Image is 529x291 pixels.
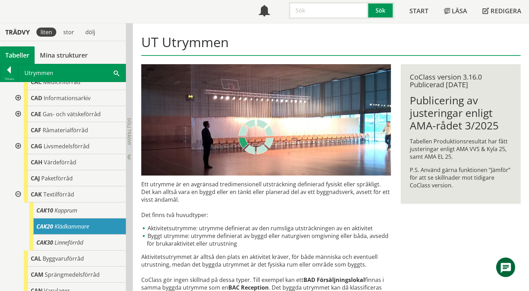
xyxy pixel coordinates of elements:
span: CAM [31,271,43,278]
span: Informationsarkiv [44,94,91,102]
div: Utrymmen [18,64,126,82]
span: Sök i tabellen [114,69,119,76]
div: Trädvy [1,28,34,36]
span: CAK30 [36,239,53,246]
span: Redigera [491,7,521,15]
a: Mina strukturer [35,46,93,64]
span: Linneförråd [55,239,83,246]
input: Sök [289,2,368,19]
button: Sök [368,2,394,19]
span: CAG [31,142,42,150]
div: stor [59,28,78,37]
span: Start [409,7,428,15]
span: CAL [31,255,41,262]
span: CAC [31,78,42,86]
span: Kapprum [55,207,77,214]
strong: BAD Försäljningslokal [303,276,365,284]
p: Tabellen Produktionsresultat har fått justeringar enligt AMA VVS & Kyla 25, samt AMA EL 25. [410,137,512,161]
span: CAD [31,94,42,102]
div: liten [36,28,56,37]
span: CAH [31,158,42,166]
h1: Publicering av justeringar enligt AMA-rådet 3/2025 [410,94,512,132]
span: Gas- och vätskeförråd [43,110,101,118]
span: Medicinförråd [43,78,80,86]
span: Byggvaruförråd [43,255,84,262]
span: Råmaterialförråd [43,126,88,134]
li: Byggt utrymme: utrymme definierat av byggd eller naturgiven omgivning eller båda, avsedd för bruk... [141,232,391,247]
div: CoClass version 3.16.0 Publicerad [DATE] [410,73,512,89]
span: CAE [31,110,41,118]
span: Paketförråd [41,174,73,182]
span: Dölj trädvy [126,118,132,145]
div: Tillbaka [0,76,18,82]
h1: UT Utrymmen [141,34,521,56]
span: Sprängmedelsförråd [45,271,100,278]
span: Klädkammare [55,223,89,230]
div: dölj [81,28,99,37]
span: Värdeförråd [44,158,76,166]
img: Laddar [238,119,273,154]
p: P.S. Använd gärna funktionen ”Jämför” för att se skillnader mot tidigare CoClass version. [410,166,512,189]
span: CAK20 [36,223,53,230]
li: Aktivitetsutrymme: utrymme definierat av den rumsliga utsträckningen av en aktivitet [141,224,391,232]
span: Textilförråd [43,191,74,198]
span: CAF [31,126,41,134]
span: Notifikationer [259,6,270,17]
span: Läsa [452,7,467,15]
span: Livsmedelsförråd [44,142,90,150]
span: CAK [31,191,42,198]
span: CAK10 [36,207,53,214]
img: utrymme.jpg [141,64,391,176]
span: CAJ [31,174,40,182]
